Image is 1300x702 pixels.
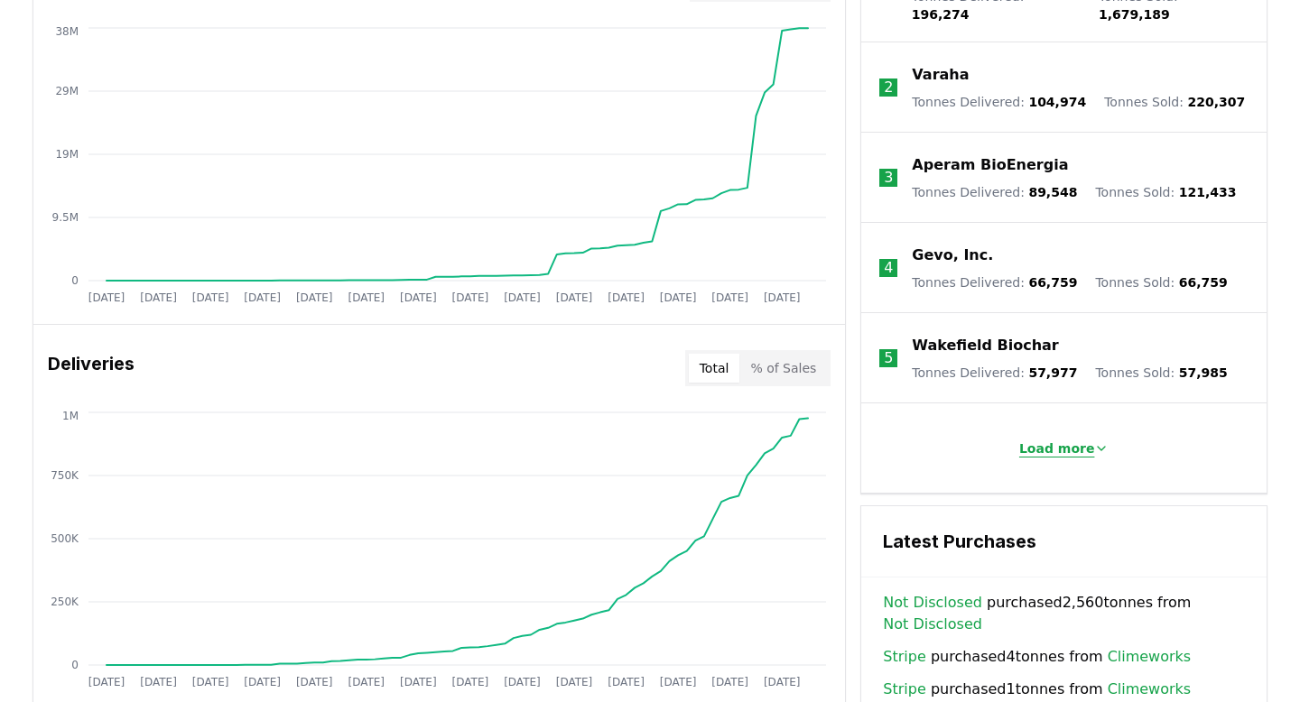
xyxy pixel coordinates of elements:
[52,211,79,224] tspan: 9.5M
[884,347,893,369] p: 5
[711,676,748,688] tspan: [DATE]
[764,676,801,688] tspan: [DATE]
[51,596,79,608] tspan: 250K
[400,291,437,304] tspan: [DATE]
[912,183,1077,201] p: Tonnes Delivered :
[55,85,79,97] tspan: 29M
[689,354,740,383] button: Total
[140,291,177,304] tspan: [DATE]
[48,350,135,386] h3: Deliveries
[883,646,925,668] a: Stripe
[912,7,970,22] span: 196,274
[883,679,1191,700] span: purchased 1 tonnes from
[452,291,489,304] tspan: [DATE]
[608,676,645,688] tspan: [DATE]
[348,676,385,688] tspan: [DATE]
[88,676,125,688] tspan: [DATE]
[660,291,697,304] tspan: [DATE]
[660,676,697,688] tspan: [DATE]
[1028,185,1077,199] span: 89,548
[883,528,1245,555] h3: Latest Purchases
[51,469,79,482] tspan: 750K
[1028,95,1086,109] span: 104,974
[400,676,437,688] tspan: [DATE]
[244,676,281,688] tspan: [DATE]
[884,77,893,98] p: 2
[192,291,229,304] tspan: [DATE]
[244,291,281,304] tspan: [DATE]
[55,148,79,161] tspan: 19M
[1028,275,1077,290] span: 66,759
[883,646,1191,668] span: purchased 4 tonnes from
[1179,185,1237,199] span: 121,433
[192,676,229,688] tspan: [DATE]
[739,354,827,383] button: % of Sales
[764,291,801,304] tspan: [DATE]
[912,93,1086,111] p: Tonnes Delivered :
[556,676,593,688] tspan: [DATE]
[296,291,333,304] tspan: [DATE]
[883,679,925,700] a: Stripe
[1179,275,1228,290] span: 66,759
[1108,679,1192,700] a: Climeworks
[55,25,79,38] tspan: 38M
[883,614,982,635] a: Not Disclosed
[1187,95,1245,109] span: 220,307
[296,676,333,688] tspan: [DATE]
[1095,364,1227,382] p: Tonnes Sold :
[884,257,893,279] p: 4
[556,291,593,304] tspan: [DATE]
[1095,273,1227,291] p: Tonnes Sold :
[348,291,385,304] tspan: [DATE]
[1104,93,1245,111] p: Tonnes Sold :
[1108,646,1192,668] a: Climeworks
[62,410,79,422] tspan: 1M
[912,64,969,86] a: Varaha
[1019,439,1095,457] p: Load more
[71,659,79,671] tspan: 0
[88,291,125,304] tspan: [DATE]
[1028,365,1077,380] span: 57,977
[912,154,1068,176] a: Aperam BioEnergia
[912,335,1058,356] a: Wakefield Biochar
[1099,7,1170,22] span: 1,679,189
[504,676,541,688] tspan: [DATE]
[608,291,645,304] tspan: [DATE]
[883,592,982,614] a: Not Disclosed
[140,676,177,688] tspan: [DATE]
[1179,365,1228,380] span: 57,985
[71,274,79,287] tspan: 0
[912,273,1077,291] p: Tonnes Delivered :
[912,245,993,266] a: Gevo, Inc.
[452,676,489,688] tspan: [DATE]
[884,167,893,189] p: 3
[883,592,1245,635] span: purchased 2,560 tonnes from
[912,364,1077,382] p: Tonnes Delivered :
[51,532,79,545] tspan: 500K
[711,291,748,304] tspan: [DATE]
[1005,430,1124,466] button: Load more
[1095,183,1236,201] p: Tonnes Sold :
[504,291,541,304] tspan: [DATE]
